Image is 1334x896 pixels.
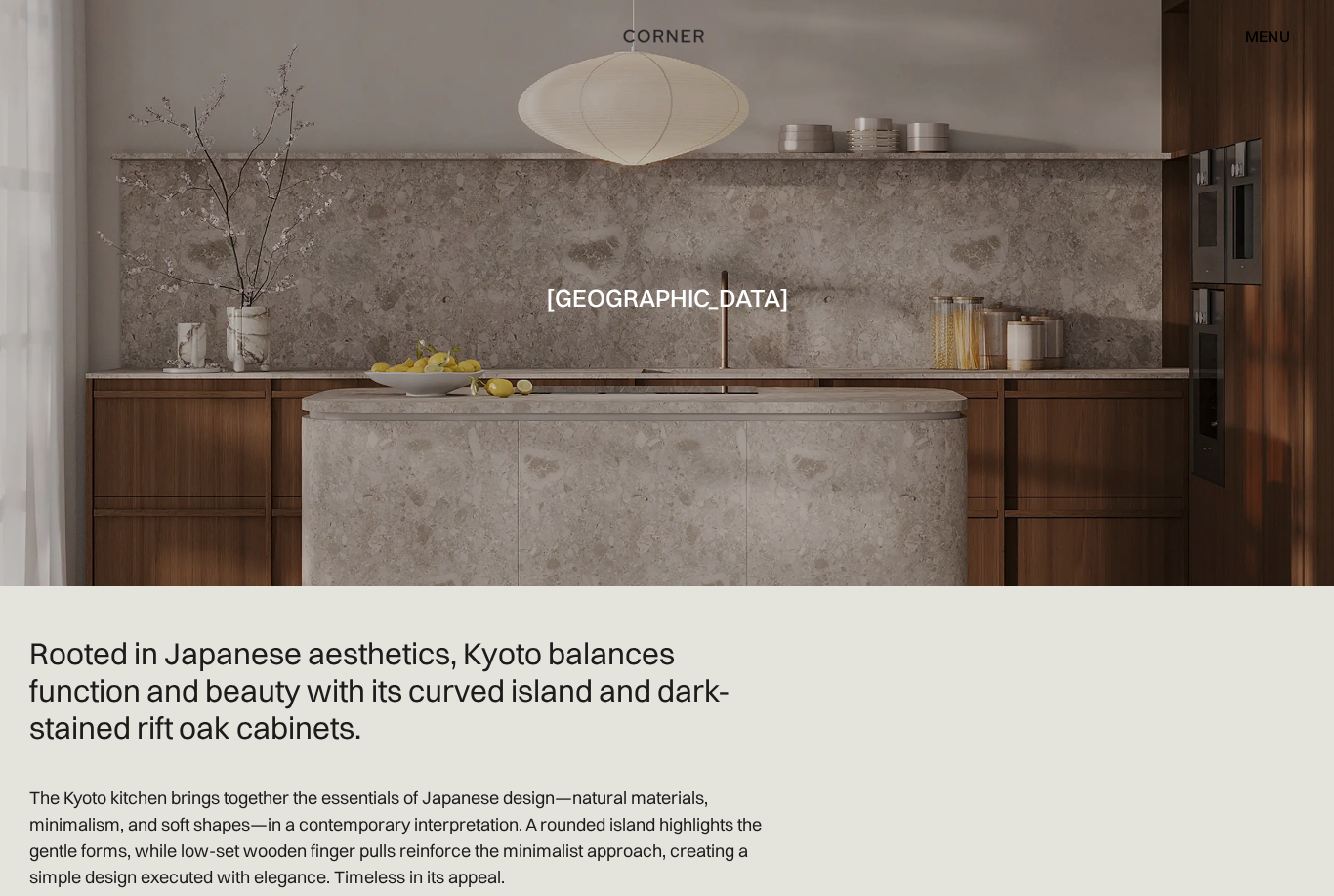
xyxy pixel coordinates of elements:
div: menu [1245,28,1290,44]
div: menu [1226,20,1290,53]
p: The Kyoto kitchen brings together the essentials of Japanese design—natural materials, minimalism... [29,785,764,890]
a: home [600,23,734,49]
h1: [GEOGRAPHIC_DATA] [546,284,789,311]
h2: Rooted in Japanese aesthetics, Kyoto balances function and beauty with its curved island and dark... [29,635,764,746]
